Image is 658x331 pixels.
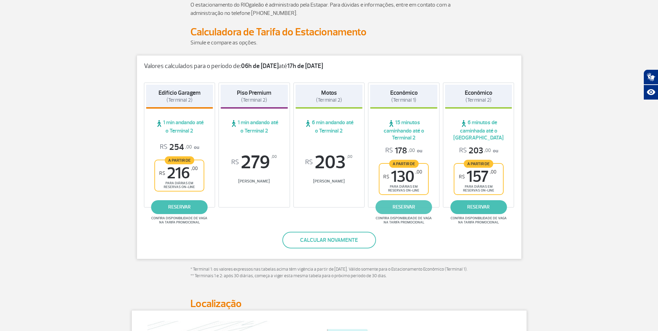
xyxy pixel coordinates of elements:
[296,153,363,172] span: 203
[271,153,277,161] sup: ,00
[450,216,508,224] span: Confira disponibilidade de vaga na tarifa promocional
[376,200,432,214] a: reservar
[296,179,363,184] span: [PERSON_NAME]
[391,97,416,103] span: (Terminal 1)
[460,185,497,193] span: para diárias em reservas on-line
[190,26,468,39] h2: Calculadora de Tarifa do Estacionamento
[231,159,239,166] sup: R$
[160,142,199,153] p: ou
[296,119,363,134] span: 6 min andando até o Terminal 2
[190,297,468,310] h2: Localização
[161,181,198,189] span: para diárias em reservas on-line
[150,216,208,224] span: Confira disponibilidade de vaga na tarifa promocional
[190,1,468,17] p: O estacionamento do RIOgaleão é administrado pela Estapar. Para dúvidas e informações, entre em c...
[490,169,496,175] sup: ,00
[370,119,437,141] span: 15 minutos caminhando até o Terminal 2
[221,153,288,172] span: 279
[465,89,492,96] strong: Econômico
[241,62,279,70] strong: 06h de [DATE]
[221,119,288,134] span: 1 min andando até o Terminal 2
[151,200,208,214] a: reservar
[459,145,491,156] span: 203
[159,165,198,181] span: 216
[445,119,512,141] span: 6 minutos de caminhada até o [GEOGRAPHIC_DATA]
[287,62,323,70] strong: 17h de [DATE]
[416,169,422,175] sup: ,00
[459,169,496,185] span: 157
[190,266,468,280] p: * Terminal 1: os valores expressos nas tabelas acima têm vigência a partir de [DATE]. Válido some...
[166,97,193,103] span: (Terminal 2)
[643,69,658,85] button: Abrir tradutor de língua de sinais.
[190,39,468,47] p: Simule e compare as opções.
[464,160,493,168] span: A partir de
[159,170,165,176] sup: R$
[643,85,658,100] button: Abrir recursos assistivos.
[375,216,433,224] span: Confira disponibilidade de vaga na tarifa promocional
[282,232,376,248] button: Calcular novamente
[321,89,337,96] strong: Motos
[385,145,415,156] span: 178
[221,179,288,184] span: [PERSON_NAME]
[390,89,418,96] strong: Econômico
[305,159,313,166] sup: R$
[385,145,422,156] p: ou
[383,174,389,180] sup: R$
[159,89,200,96] strong: Edifício Garagem
[165,156,194,164] span: A partir de
[191,165,198,171] sup: ,00
[241,97,267,103] span: (Terminal 2)
[144,62,514,70] p: Valores calculados para o período de: até
[237,89,271,96] strong: Piso Premium
[385,185,422,193] span: para diárias em reservas on-line
[459,145,498,156] p: ou
[459,174,465,180] sup: R$
[347,153,352,161] sup: ,00
[389,160,419,168] span: A partir de
[465,97,492,103] span: (Terminal 2)
[383,169,422,185] span: 130
[146,119,213,134] span: 1 min andando até o Terminal 2
[160,142,192,153] span: 254
[643,69,658,100] div: Plugin de acessibilidade da Hand Talk.
[450,200,507,214] a: reservar
[316,97,342,103] span: (Terminal 2)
